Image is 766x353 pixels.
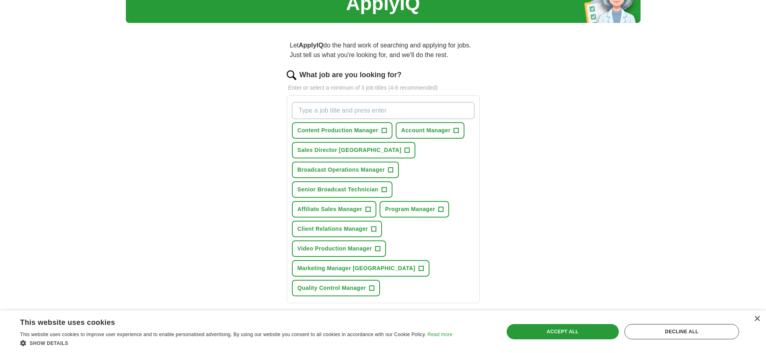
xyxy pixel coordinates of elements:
span: Program Manager [385,205,435,213]
div: Show details [20,339,452,347]
span: Affiliate Sales Manager [298,205,362,213]
button: Broadcast Operations Manager [292,162,399,178]
span: Client Relations Manager [298,225,368,233]
strong: ApplyIQ [299,42,323,49]
button: Video Production Manager [292,240,386,257]
span: Show details [30,341,68,346]
img: search.png [287,70,296,80]
span: Quality Control Manager [298,284,366,292]
a: Read more, opens a new window [427,332,452,337]
span: Video Production Manager [298,244,372,253]
button: Affiliate Sales Manager [292,201,376,218]
div: Close [754,316,760,322]
button: Senior Broadcast Technician [292,181,392,198]
p: Let do the hard work of searching and applying for jobs. Just tell us what you're looking for, an... [287,37,480,63]
input: Type a job title and press enter [292,102,474,119]
span: Account Manager [401,126,451,135]
p: Enter or select a minimum of 3 job titles (4-8 recommended) [287,84,480,92]
div: Accept all [507,324,619,339]
span: Content Production Manager [298,126,378,135]
label: What job are you looking for? [300,70,402,80]
button: Quality Control Manager [292,280,380,296]
span: Broadcast Operations Manager [298,166,385,174]
button: Account Manager [396,122,465,139]
button: Sales Director [GEOGRAPHIC_DATA] [292,142,416,158]
div: This website uses cookies [20,315,432,327]
span: This website uses cookies to improve user experience and to enable personalised advertising. By u... [20,332,426,337]
button: Client Relations Manager [292,221,382,237]
span: Sales Director [GEOGRAPHIC_DATA] [298,146,402,154]
span: Marketing Manager [GEOGRAPHIC_DATA] [298,264,415,273]
button: Content Production Manager [292,122,392,139]
button: Marketing Manager [GEOGRAPHIC_DATA] [292,260,429,277]
span: Senior Broadcast Technician [298,185,378,194]
div: Decline all [624,324,739,339]
button: Program Manager [380,201,449,218]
